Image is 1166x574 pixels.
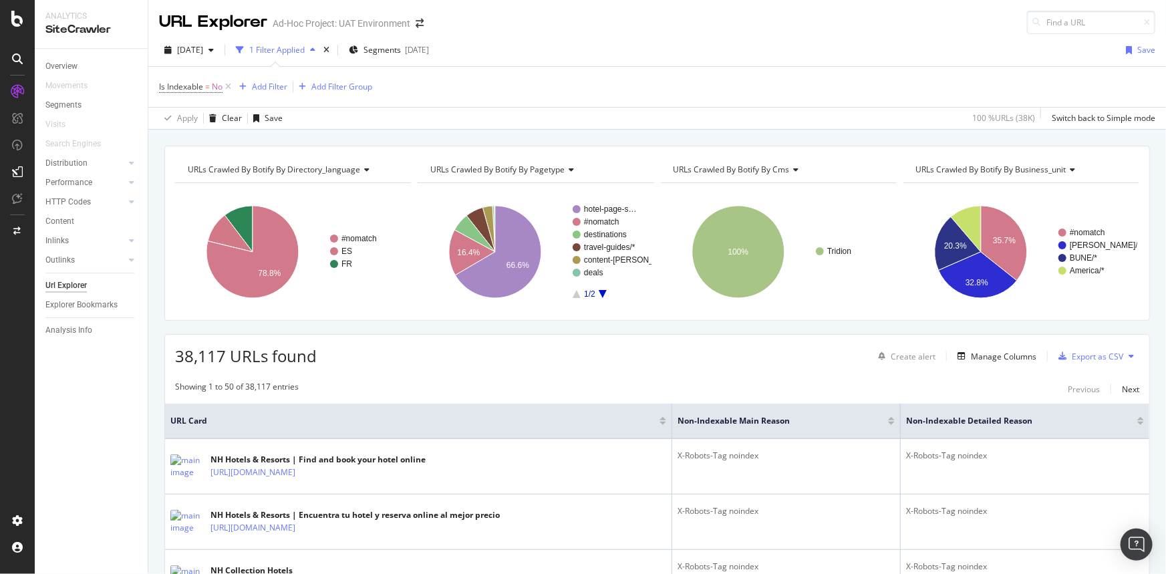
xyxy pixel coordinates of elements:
div: Save [265,112,283,124]
div: Add Filter Group [311,81,372,92]
span: 2025 Oct. 6th [177,44,203,55]
svg: A chart. [903,194,1137,310]
button: Previous [1068,381,1100,397]
span: URLs Crawled By Botify By business_unit [916,164,1066,175]
div: Distribution [45,156,88,170]
span: Segments [363,44,401,55]
a: Inlinks [45,234,125,248]
svg: A chart. [661,194,895,310]
div: A chart. [175,194,409,310]
h4: URLs Crawled By Botify By pagetype [428,159,641,180]
a: Distribution [45,156,125,170]
a: Explorer Bookmarks [45,298,138,312]
text: travel-guides/* [584,243,635,252]
a: [URL][DOMAIN_NAME] [210,521,295,535]
button: [DATE] [159,39,219,61]
div: Explorer Bookmarks [45,298,118,312]
text: 35.7% [993,236,1016,245]
div: Add Filter [252,81,287,92]
text: content-[PERSON_NAME]… [584,255,687,265]
div: Performance [45,176,92,190]
text: 20.3% [944,241,967,251]
div: X-Robots-Tag noindex [906,561,1144,573]
svg: A chart. [418,194,651,310]
div: 1 Filter Applied [249,44,305,55]
button: Export as CSV [1053,345,1123,367]
a: HTTP Codes [45,195,125,209]
div: X-Robots-Tag noindex [678,505,895,517]
div: Apply [177,112,198,124]
div: Visits [45,118,65,132]
text: America/* [1070,266,1105,275]
h4: URLs Crawled By Botify By cms [671,159,885,180]
div: Outlinks [45,253,75,267]
div: Create alert [891,351,935,362]
div: Segments [45,98,82,112]
div: Url Explorer [45,279,87,293]
div: X-Robots-Tag noindex [906,450,1144,462]
div: Movements [45,79,88,93]
div: NH Hotels & Resorts | Encuentra tu hotel y reserva online al mejor precio [210,509,500,521]
div: arrow-right-arrow-left [416,19,424,28]
div: Switch back to Simple mode [1052,112,1155,124]
button: 1 Filter Applied [231,39,321,61]
a: Visits [45,118,79,132]
div: HTTP Codes [45,195,91,209]
a: Segments [45,98,138,112]
div: Open Intercom Messenger [1121,529,1153,561]
text: ES [341,247,352,256]
text: 16.4% [458,248,480,257]
text: destinations [584,230,627,239]
div: Analytics [45,11,137,22]
text: [PERSON_NAME]/* [1070,241,1141,250]
a: [URL][DOMAIN_NAME] [210,466,295,479]
span: Is Indexable [159,81,203,92]
div: SiteCrawler [45,22,137,37]
text: deals [584,268,603,277]
span: URLs Crawled By Botify By pagetype [430,164,565,175]
text: Tridion [827,247,851,256]
div: Showing 1 to 50 of 38,117 entries [175,381,299,397]
a: Search Engines [45,137,114,151]
div: Overview [45,59,78,74]
div: Export as CSV [1072,351,1123,362]
button: Add Filter [234,79,287,95]
div: URL Explorer [159,11,267,33]
button: Add Filter Group [293,79,372,95]
span: = [205,81,210,92]
text: 66.6% [506,261,529,270]
div: Clear [222,112,242,124]
text: FR [341,259,352,269]
div: Previous [1068,384,1100,395]
div: X-Robots-Tag noindex [906,505,1144,517]
span: 38,117 URLs found [175,345,317,367]
button: Save [1121,39,1155,61]
button: Apply [159,108,198,129]
a: Movements [45,79,101,93]
div: Next [1122,384,1139,395]
text: hotel-page-s… [584,204,637,214]
text: 78.8% [258,269,281,278]
h4: URLs Crawled By Botify By directory_language [185,159,399,180]
text: #nomatch [341,234,377,243]
span: No [212,78,223,96]
div: X-Robots-Tag noindex [678,561,895,573]
div: Inlinks [45,234,69,248]
span: URL Card [170,415,656,427]
button: Clear [204,108,242,129]
text: 100% [728,247,748,257]
button: Create alert [873,345,935,367]
h4: URLs Crawled By Botify By business_unit [913,159,1127,180]
div: 100 % URLs ( 38K ) [972,112,1035,124]
div: NH Hotels & Resorts | Find and book your hotel online [210,454,426,466]
button: Next [1122,381,1139,397]
span: URLs Crawled By Botify By directory_language [188,164,360,175]
span: URLs Crawled By Botify By cms [674,164,790,175]
a: Url Explorer [45,279,138,293]
a: Outlinks [45,253,125,267]
button: Save [248,108,283,129]
button: Segments[DATE] [343,39,434,61]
